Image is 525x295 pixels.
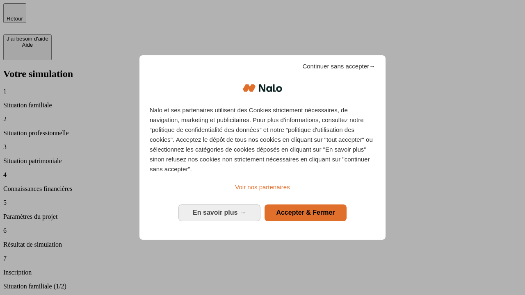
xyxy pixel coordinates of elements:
p: Nalo et ses partenaires utilisent des Cookies strictement nécessaires, de navigation, marketing e... [150,105,375,174]
div: Bienvenue chez Nalo Gestion du consentement [139,55,386,239]
span: Continuer sans accepter→ [302,61,375,71]
a: Voir nos partenaires [150,182,375,192]
button: En savoir plus: Configurer vos consentements [178,204,260,221]
button: Accepter & Fermer: Accepter notre traitement des données et fermer [265,204,347,221]
span: Accepter & Fermer [276,209,335,216]
span: En savoir plus → [193,209,246,216]
span: Voir nos partenaires [235,184,290,191]
img: Logo [243,76,282,100]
